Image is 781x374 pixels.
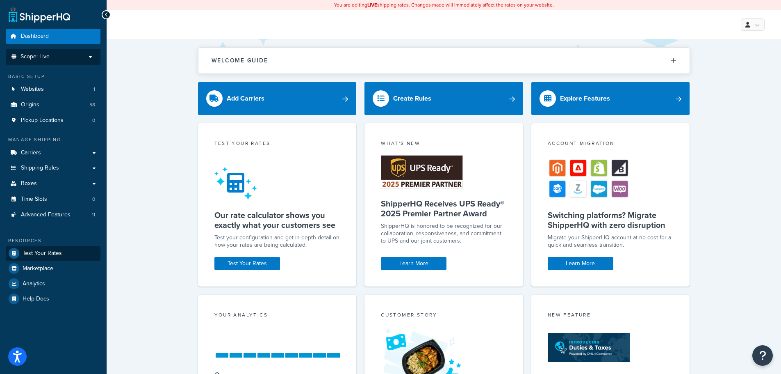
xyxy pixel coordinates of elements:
b: LIVE [367,1,377,9]
li: Origins [6,97,100,112]
div: Test your configuration and get in-depth detail on how your rates are being calculated. [214,234,340,249]
a: Add Carriers [198,82,357,115]
span: Shipping Rules [21,165,59,172]
a: Shipping Rules [6,161,100,176]
a: Boxes [6,176,100,191]
span: 0 [92,196,95,203]
span: Carriers [21,149,41,156]
h5: Our rate calculator shows you exactly what your customers see [214,210,340,230]
div: Test your rates [214,140,340,149]
div: Migrate your ShipperHQ account at no cost for a quick and seamless transition. [548,234,674,249]
span: 1 [93,86,95,93]
div: Explore Features [560,93,610,104]
a: Carriers [6,145,100,161]
h5: ShipperHQ Receives UPS Ready® 2025 Premier Partner Award [381,199,507,218]
li: Time Slots [6,192,100,207]
a: Advanced Features11 [6,207,100,223]
a: Origins58 [6,97,100,112]
div: Basic Setup [6,73,100,80]
h2: Welcome Guide [212,57,268,64]
a: Dashboard [6,29,100,44]
span: Analytics [23,280,45,287]
a: Test Your Rates [6,246,100,261]
div: Customer Story [381,311,507,321]
button: Welcome Guide [198,48,690,73]
span: Help Docs [23,296,49,303]
div: Manage Shipping [6,136,100,143]
div: Add Carriers [227,93,264,104]
span: Pickup Locations [21,117,64,124]
a: Time Slots0 [6,192,100,207]
a: Explore Features [531,82,690,115]
a: Analytics [6,276,100,291]
span: 58 [89,101,95,108]
span: Dashboard [21,33,49,40]
a: Learn More [381,257,446,270]
div: Your Analytics [214,311,340,321]
a: Marketplace [6,261,100,276]
p: ShipperHQ is honored to be recognized for our collaboration, responsiveness, and commitment to UP... [381,223,507,245]
div: Account Migration [548,140,674,149]
span: Advanced Features [21,211,71,218]
span: Test Your Rates [23,250,62,257]
h5: Switching platforms? Migrate ShipperHQ with zero disruption [548,210,674,230]
button: Open Resource Center [752,345,773,366]
li: Advanced Features [6,207,100,223]
li: Websites [6,82,100,97]
a: Help Docs [6,291,100,306]
span: Websites [21,86,44,93]
span: 11 [92,211,95,218]
div: What's New [381,140,507,149]
span: Scope: Live [20,53,50,60]
span: Marketplace [23,265,53,272]
a: Test Your Rates [214,257,280,270]
li: Pickup Locations [6,113,100,128]
div: Create Rules [393,93,431,104]
a: Pickup Locations0 [6,113,100,128]
span: Time Slots [21,196,47,203]
span: Origins [21,101,39,108]
span: Boxes [21,180,37,187]
div: New Feature [548,311,674,321]
span: 0 [92,117,95,124]
div: Resources [6,237,100,244]
a: Websites1 [6,82,100,97]
a: Create Rules [364,82,523,115]
a: Learn More [548,257,613,270]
